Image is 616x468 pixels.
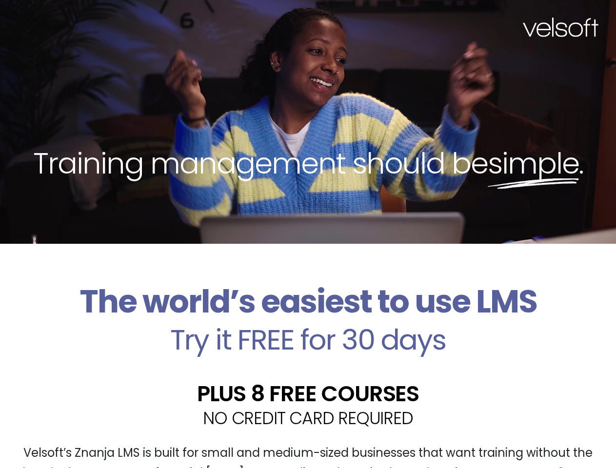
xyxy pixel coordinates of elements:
span: simple [488,143,579,184]
h2: The world’s easiest to use LMS [7,283,609,321]
h2: NO CREDIT CARD REQUIRED [7,409,609,427]
h2: Training management should be . [18,144,598,182]
h2: PLUS 8 FREE COURSES [7,383,609,405]
h2: Try it FREE for 30 days [7,326,609,354]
